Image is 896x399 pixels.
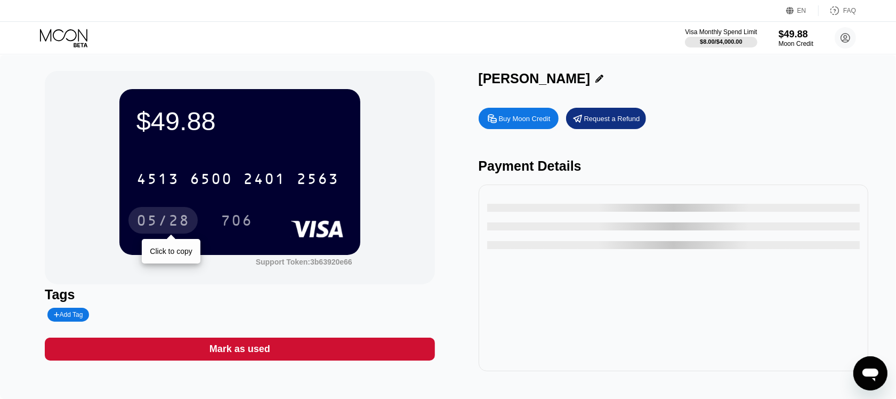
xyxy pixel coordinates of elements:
[256,258,352,266] div: Support Token:3b63920e66
[779,29,813,40] div: $49.88
[136,106,343,136] div: $49.88
[130,165,345,192] div: 4513650024012563
[136,172,179,189] div: 4513
[566,108,646,129] div: Request a Refund
[190,172,232,189] div: 6500
[150,247,192,256] div: Click to copy
[45,338,434,361] div: Mark as used
[209,343,270,355] div: Mark as used
[128,207,198,234] div: 05/28
[221,213,253,230] div: 706
[54,311,83,318] div: Add Tag
[819,5,856,16] div: FAQ
[479,108,559,129] div: Buy Moon Credit
[479,71,591,86] div: [PERSON_NAME]
[779,40,813,47] div: Moon Credit
[779,29,813,47] div: $49.88Moon Credit
[45,287,434,302] div: Tags
[853,356,887,390] iframe: Button to launch messaging window
[786,5,819,16] div: EN
[685,28,757,36] div: Visa Monthly Spend Limit
[296,172,339,189] div: 2563
[256,258,352,266] div: Support Token: 3b63920e66
[700,38,742,45] div: $8.00 / $4,000.00
[136,213,190,230] div: 05/28
[479,158,868,174] div: Payment Details
[243,172,286,189] div: 2401
[685,28,757,47] div: Visa Monthly Spend Limit$8.00/$4,000.00
[797,7,806,14] div: EN
[584,114,640,123] div: Request a Refund
[47,308,89,322] div: Add Tag
[213,207,261,234] div: 706
[843,7,856,14] div: FAQ
[499,114,551,123] div: Buy Moon Credit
